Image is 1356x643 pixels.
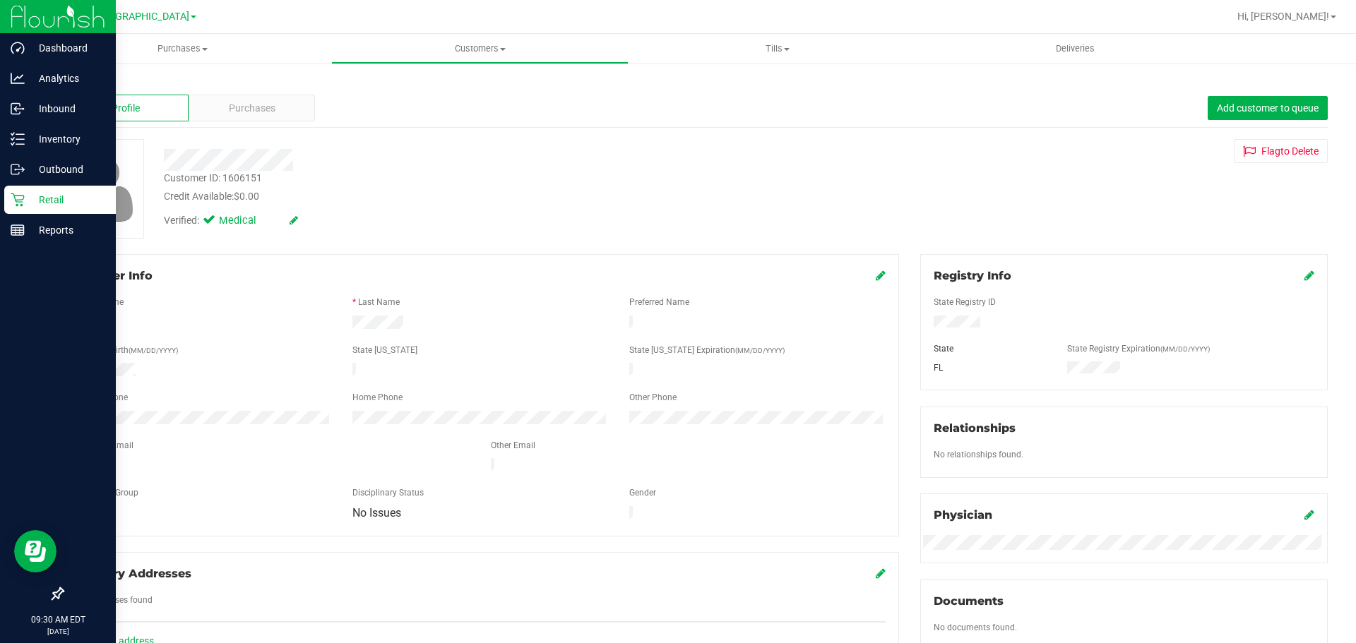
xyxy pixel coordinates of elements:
[352,486,424,499] label: Disciplinary Status
[14,530,56,572] iframe: Resource center
[934,594,1004,608] span: Documents
[34,34,331,64] a: Purchases
[11,162,25,176] inline-svg: Outbound
[629,391,677,404] label: Other Phone
[629,42,925,55] span: Tills
[629,486,656,499] label: Gender
[164,171,262,186] div: Customer ID: 1606151
[629,34,926,64] a: Tills
[332,42,628,55] span: Customers
[164,189,786,204] div: Credit Available:
[934,421,1016,435] span: Relationships
[1208,96,1328,120] button: Add customer to queue
[234,191,259,202] span: $0.00
[81,344,178,356] label: Date of Birth
[112,101,140,116] span: Profile
[735,347,785,354] span: (MM/DD/YYYY)
[1217,102,1319,114] span: Add customer to queue
[923,342,1057,355] div: State
[25,191,109,208] p: Retail
[352,391,403,404] label: Home Phone
[934,508,992,522] span: Physician
[934,623,1017,632] span: No documents found.
[934,269,1011,282] span: Registry Info
[1067,342,1210,355] label: State Registry Expiration
[129,347,178,354] span: (MM/DD/YYYY)
[1160,345,1210,353] span: (MM/DD/YYYY)
[6,613,109,626] p: 09:30 AM EDT
[927,34,1224,64] a: Deliveries
[11,41,25,55] inline-svg: Dashboard
[629,344,785,356] label: State [US_STATE] Expiration
[352,506,401,519] span: No Issues
[25,70,109,87] p: Analytics
[1237,11,1329,22] span: Hi, [PERSON_NAME]!
[219,213,275,229] span: Medical
[11,193,25,207] inline-svg: Retail
[934,296,996,308] label: State Registry ID
[229,101,275,116] span: Purchases
[25,100,109,117] p: Inbound
[923,361,1057,374] div: FL
[11,102,25,116] inline-svg: Inbound
[11,132,25,146] inline-svg: Inventory
[164,213,298,229] div: Verified:
[1037,42,1114,55] span: Deliveries
[93,11,189,23] span: [GEOGRAPHIC_DATA]
[25,131,109,148] p: Inventory
[331,34,629,64] a: Customers
[629,296,689,308] label: Preferred Name
[25,222,109,239] p: Reports
[25,161,109,178] p: Outbound
[11,223,25,237] inline-svg: Reports
[11,71,25,85] inline-svg: Analytics
[934,448,1023,461] label: No relationships found.
[34,42,331,55] span: Purchases
[1234,139,1328,163] button: Flagto Delete
[358,296,400,308] label: Last Name
[491,439,535,452] label: Other Email
[352,344,417,356] label: State [US_STATE]
[6,626,109,637] p: [DATE]
[76,567,191,580] span: Delivery Addresses
[25,40,109,56] p: Dashboard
